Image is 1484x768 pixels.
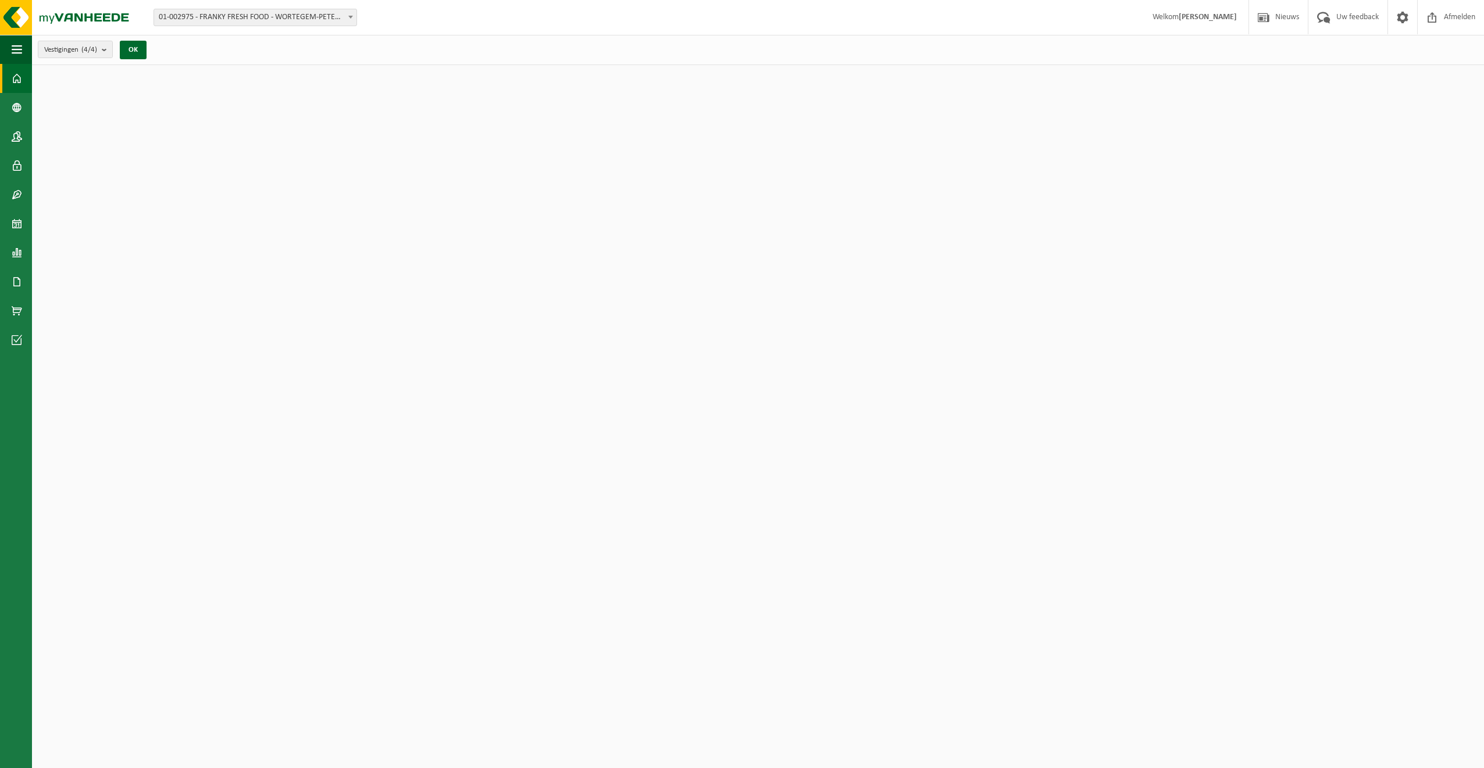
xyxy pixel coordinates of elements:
strong: [PERSON_NAME] [1179,13,1237,21]
button: Vestigingen(4/4) [38,41,113,58]
count: (4/4) [81,46,97,53]
span: 01-002975 - FRANKY FRESH FOOD - WORTEGEM-PETEGEM [154,9,356,26]
span: Vestigingen [44,41,97,59]
button: OK [120,41,147,59]
span: 01-002975 - FRANKY FRESH FOOD - WORTEGEM-PETEGEM [154,9,357,26]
